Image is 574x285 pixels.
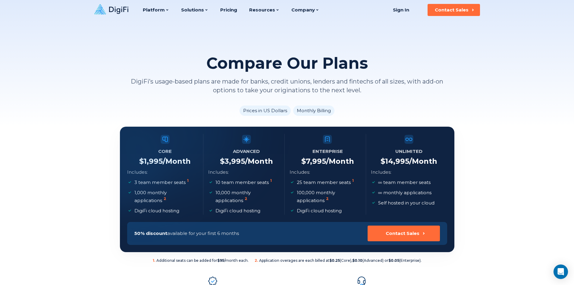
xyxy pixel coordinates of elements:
[215,207,260,215] p: DigiFi cloud hosting
[428,4,480,16] button: Contact Sales
[290,168,310,176] p: Includes:
[245,157,273,166] span: /Month
[134,189,197,204] p: 1,000 monthly applications
[215,179,273,186] p: 10 team member seats
[233,147,260,156] h5: Advanced
[293,106,334,116] li: Monthly Billing
[220,157,273,166] h4: $ 3,995
[329,258,340,263] b: $0.25
[312,147,343,156] h5: Enterprise
[164,196,166,201] sup: 2
[206,54,368,72] h2: Compare Our Plans
[245,196,247,201] sup: 2
[297,189,360,204] p: 100,000 monthly applications
[371,168,391,176] p: Includes:
[215,189,278,204] p: 10,000 monthly applications
[134,207,179,215] p: DigiFi cloud hosting
[297,207,342,215] p: DigiFi cloud hosting
[435,7,469,13] div: Contact Sales
[352,258,362,263] b: $0.10
[554,264,568,279] div: Open Intercom Messenger
[187,178,189,183] sup: 1
[301,157,354,166] h4: $ 7,995
[326,157,354,166] span: /Month
[134,230,167,236] span: 50% discount
[378,189,431,197] p: monthly applications
[153,258,249,263] span: Additional seats can be added for /month each.
[326,196,329,201] sup: 2
[120,77,454,95] p: DigiFi’s usage-based plans are made for banks, credit unions, lenders and fintechs of all sizes, ...
[386,230,419,236] div: Contact Sales
[388,258,399,263] b: $0.05
[134,230,239,237] p: available for your first 6 months
[378,179,431,186] p: team member seats
[378,199,434,207] p: Self hosted in your cloud
[240,106,291,116] li: Prices in US Dollars
[395,147,422,156] h5: Unlimited
[297,179,355,186] p: 25 team member seats
[368,226,440,241] button: Contact Sales
[386,4,417,16] a: Sign In
[270,178,272,183] sup: 1
[352,178,354,183] sup: 1
[409,157,437,166] span: /Month
[217,258,224,263] b: $95
[153,258,155,263] sup: 1 .
[255,258,422,263] span: Application overages are each billed at (Core), (Advanced) or (Enterprise).
[255,258,258,263] sup: 2 .
[381,157,437,166] h4: $ 14,995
